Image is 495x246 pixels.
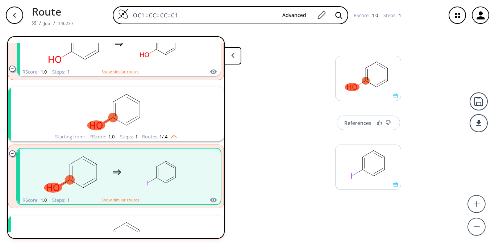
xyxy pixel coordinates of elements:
p: Route [32,4,74,19]
div: RScore : [90,134,115,139]
svg: Oc1ccccc1 [42,21,107,67]
svg: Ic1ccccc1 [129,150,194,195]
span: 1.0 [107,133,115,140]
a: 146237 [58,20,74,26]
svg: Oc1ccccc1 [336,56,401,93]
div: Steps : [383,13,401,18]
a: Job [44,20,50,26]
button: Show similar routes [101,68,139,75]
div: References [344,121,371,125]
div: RScore : [354,13,378,18]
img: Logo Spaya [118,9,129,20]
li: / [53,19,55,27]
div: Steps : [52,70,70,74]
span: 1 [398,12,401,18]
li: / [39,19,41,27]
span: 1.0 [371,12,378,18]
span: 1.0 [39,68,47,75]
div: Steps : [52,198,70,203]
span: 1.0 [39,197,47,203]
div: RScore : [22,70,47,74]
div: Starting from: [55,134,85,139]
span: 1 [66,197,70,203]
span: 1 [66,68,70,75]
div: RScore : [22,198,47,203]
button: Advanced [276,9,312,22]
svg: Ic1ccccc1 [336,145,401,182]
div: Steps : [120,134,138,139]
span: 1 / 4 [159,134,167,139]
button: Show similar routes [101,197,139,203]
span: 1 [134,133,138,140]
svg: Oc1ccccc1 [40,150,105,195]
svg: Oc1ccc(I)cc1 [130,21,196,67]
svg: Oc1ccccc1 [22,87,210,133]
input: Enter SMILES [129,12,276,19]
img: Up [167,132,177,138]
img: Spaya logo [32,21,36,25]
button: References [337,116,400,130]
div: Routes: [142,134,177,139]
